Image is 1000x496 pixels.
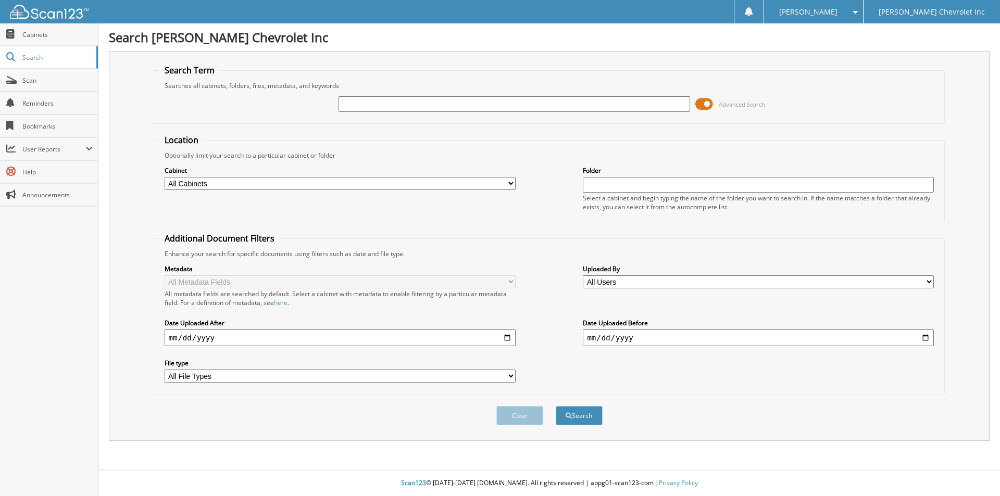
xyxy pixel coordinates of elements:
[159,249,940,258] div: Enhance your search for specific documents using filters such as date and file type.
[98,470,1000,496] div: © [DATE]-[DATE] [DOMAIN_NAME]. All rights reserved | appg01-scan123-com |
[583,319,934,327] label: Date Uploaded Before
[159,65,220,76] legend: Search Term
[779,9,838,15] span: [PERSON_NAME]
[159,134,204,146] legend: Location
[22,168,93,176] span: Help
[583,166,934,175] label: Folder
[556,406,603,425] button: Search
[165,166,516,175] label: Cabinet
[22,122,93,131] span: Bookmarks
[719,100,765,108] span: Advanced Search
[165,289,516,307] div: All metadata fields are searched by default. Select a cabinet with metadata to enable filtering b...
[274,298,287,307] a: here
[22,76,93,85] span: Scan
[22,145,85,154] span: User Reports
[165,264,516,273] label: Metadata
[159,151,940,160] div: Optionally limit your search to a particular cabinet or folder
[165,319,516,327] label: Date Uploaded After
[22,30,93,39] span: Cabinets
[165,359,516,367] label: File type
[109,29,990,46] h1: Search [PERSON_NAME] Chevrolet Inc
[10,5,89,19] img: scan123-logo-white.svg
[496,406,543,425] button: Clear
[159,81,940,90] div: Searches all cabinets, folders, files, metadata, and keywords
[22,99,93,108] span: Reminders
[22,53,91,62] span: Search
[583,264,934,273] label: Uploaded By
[583,329,934,346] input: end
[401,478,426,487] span: Scan123
[879,9,985,15] span: [PERSON_NAME] Chevrolet Inc
[165,329,516,346] input: start
[159,233,280,244] legend: Additional Document Filters
[659,478,698,487] a: Privacy Policy
[22,190,93,199] span: Announcements
[583,194,934,211] div: Select a cabinet and begin typing the name of the folder you want to search in. If the name match...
